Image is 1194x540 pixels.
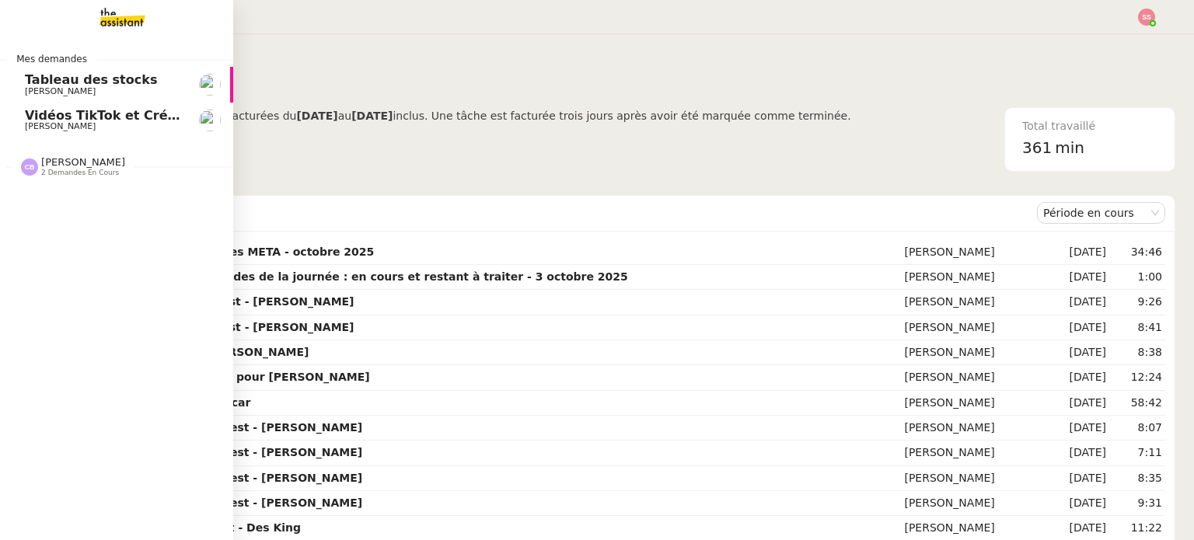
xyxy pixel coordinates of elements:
strong: [DATE] New flight request - [PERSON_NAME] [82,321,354,333]
strong: [DATE] New flight request - [PERSON_NAME] [82,295,354,308]
td: [DATE] [1046,365,1109,390]
td: [DATE] [1046,340,1109,365]
span: au [338,110,351,122]
td: [PERSON_NAME] [901,491,1045,516]
b: [DATE] [296,110,337,122]
td: [PERSON_NAME] [901,240,1045,265]
td: 1:00 [1109,265,1165,290]
td: [DATE] [1046,265,1109,290]
td: [PERSON_NAME] [901,315,1045,340]
span: min [1055,135,1084,161]
td: [PERSON_NAME] [901,365,1045,390]
td: [PERSON_NAME] [901,340,1045,365]
div: Demandes [79,197,1037,228]
strong: [DATE] - Organiser le vol pour [PERSON_NAME] [82,371,370,383]
td: [PERSON_NAME] [901,391,1045,416]
img: users%2FCk7ZD5ubFNWivK6gJdIkoi2SB5d2%2Favatar%2F3f84dbb7-4157-4842-a987-fca65a8b7a9a [199,110,221,131]
td: [DATE] [1046,466,1109,491]
img: svg [1138,9,1155,26]
strong: 17h30 - Bilan des demandes de la journée : en cours et restant à traiter - 3 octobre 2025 [82,270,628,283]
span: 361 [1022,138,1052,157]
td: [DATE] [1046,240,1109,265]
img: users%2FAXgjBsdPtrYuxuZvIJjRexEdqnq2%2Favatar%2F1599931753966.jpeg [199,74,221,96]
td: 8:07 [1109,416,1165,441]
td: 8:41 [1109,315,1165,340]
td: 58:42 [1109,391,1165,416]
div: Total travaillé [1022,117,1157,135]
td: [DATE] [1046,391,1109,416]
td: [DATE] [1046,315,1109,340]
td: [PERSON_NAME] [901,441,1045,465]
td: [PERSON_NAME] [901,265,1045,290]
td: [PERSON_NAME] [901,466,1045,491]
span: [PERSON_NAME] [41,156,125,168]
td: [DATE] [1046,491,1109,516]
td: 8:38 [1109,340,1165,365]
td: 7:11 [1109,441,1165,465]
td: [PERSON_NAME] [901,416,1045,441]
td: [DATE] [1046,290,1109,315]
span: inclus. Une tâche est facturée trois jours après avoir été marquée comme terminée. [393,110,850,122]
span: Tableau des stocks [25,72,157,87]
img: svg [21,159,38,176]
td: 9:26 [1109,290,1165,315]
span: [PERSON_NAME] [25,86,96,96]
td: 12:24 [1109,365,1165,390]
span: [PERSON_NAME] [25,121,96,131]
td: [PERSON_NAME] [901,290,1045,315]
td: 9:31 [1109,491,1165,516]
nz-select-item: Période en cours [1043,203,1159,223]
b: [DATE] [351,110,393,122]
span: Vidéos TikTok et Créatives META - octobre 2025 [25,108,359,123]
span: Mes demandes [7,51,96,67]
span: 2 demandes en cours [41,169,119,177]
td: 34:46 [1109,240,1165,265]
td: [DATE] [1046,416,1109,441]
td: 8:35 [1109,466,1165,491]
td: [DATE] [1046,441,1109,465]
